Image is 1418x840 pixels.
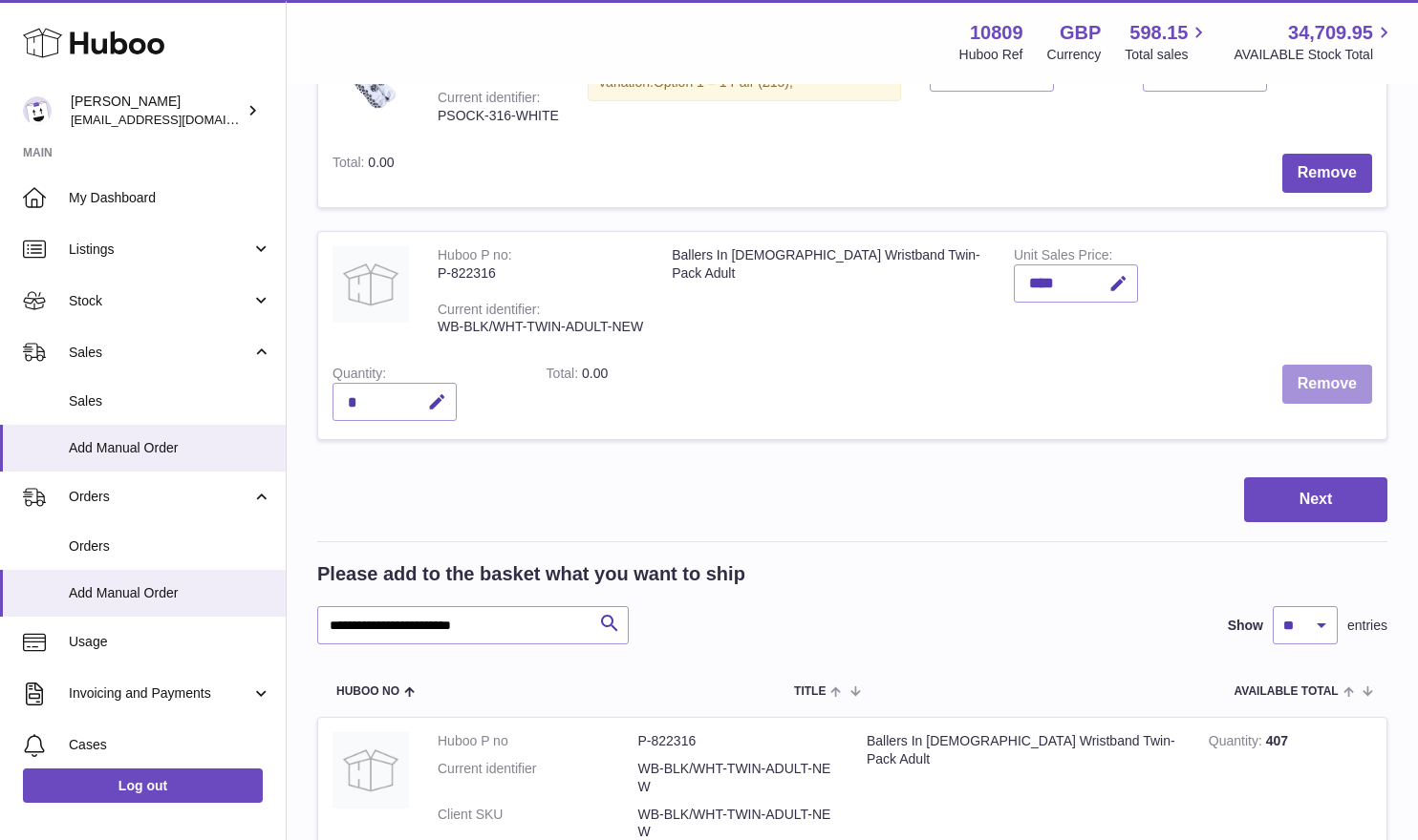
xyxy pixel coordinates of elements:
[69,488,251,506] span: Orders
[1047,46,1102,64] div: Currency
[69,736,271,754] span: Cases
[1235,685,1339,698] span: AVAILABLE Total
[959,46,1023,64] div: Huboo Ref
[317,561,745,587] h2: Please add to the basket what you want to ship
[1282,365,1372,404] button: Remove
[69,584,271,602] span: Add Manual Order
[438,90,540,110] div: Current identifier
[438,107,559,125] div: PSOCK-316-WHITE
[69,344,251,362] span: Sales
[547,366,582,386] label: Total
[794,685,826,698] span: Title
[71,93,243,129] div: [PERSON_NAME]
[438,247,512,267] div: Huboo P no
[69,684,251,703] span: Invoicing and Payments
[438,302,540,322] div: Current identifier
[23,768,263,803] a: Log out
[438,318,643,336] div: WB-BLK/WHT-TWIN-ADULT-NEW
[333,366,386,386] label: Quantity
[69,439,271,457] span: Add Manual Order
[1282,154,1372,193] button: Remove
[970,20,1023,46] strong: 10809
[657,232,999,350] td: Ballers In [DEMOGRAPHIC_DATA] Wristband Twin-Pack Adult
[23,96,52,125] img: shop@ballersingod.com
[1244,477,1387,522] button: Next
[1288,20,1373,46] span: 34,709.95
[1234,20,1395,64] a: 34,709.95 AVAILABLE Stock Total
[69,292,251,310] span: Stock
[438,760,638,796] dt: Current identifier
[638,760,839,796] dd: WB-BLK/WHT-TWIN-ADULT-NEW
[1234,46,1395,64] span: AVAILABLE Stock Total
[1228,617,1263,635] label: Show
[333,246,409,323] img: Ballers In God Wristband Twin-Pack Adult
[333,732,409,808] img: Ballers In God Wristband Twin-Pack Adult
[1347,617,1387,635] span: entries
[1014,247,1112,267] label: Unit Sales Price
[438,264,643,283] div: P-822316
[69,392,271,410] span: Sales
[69,241,251,259] span: Listings
[69,633,271,651] span: Usage
[654,74,793,90] span: Option 1 = 1 Pair (£15);
[1129,20,1188,46] span: 598.15
[1209,733,1266,753] strong: Quantity
[638,732,839,750] dd: P-822316
[1125,46,1210,64] span: Total sales
[336,685,399,698] span: Huboo no
[438,732,638,750] dt: Huboo P no
[582,366,608,381] span: 0.00
[71,112,281,127] span: [EMAIL_ADDRESS][DOMAIN_NAME]
[69,189,271,207] span: My Dashboard
[333,155,368,175] label: Total
[1060,20,1101,46] strong: GBP
[368,155,394,170] span: 0.00
[1125,20,1210,64] a: 598.15 Total sales
[69,537,271,556] span: Orders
